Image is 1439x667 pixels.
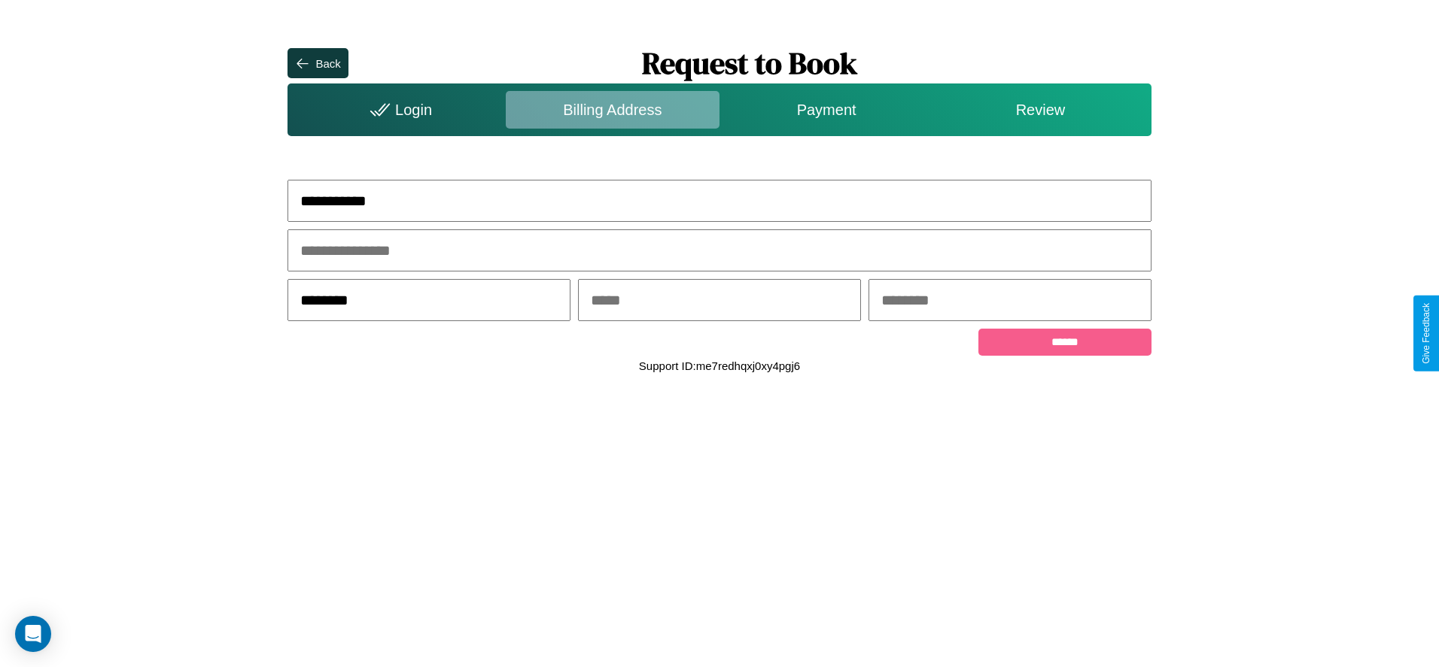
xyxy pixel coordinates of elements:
[719,91,933,129] div: Payment
[287,48,348,78] button: Back
[15,616,51,652] div: Open Intercom Messenger
[291,91,505,129] div: Login
[315,57,340,70] div: Back
[506,91,719,129] div: Billing Address
[933,91,1147,129] div: Review
[348,43,1152,83] h1: Request to Book
[639,356,800,376] p: Support ID: me7redhqxj0xy4pgj6
[1421,303,1431,364] div: Give Feedback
